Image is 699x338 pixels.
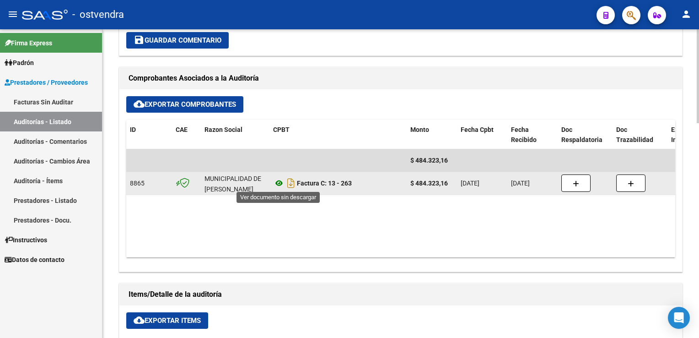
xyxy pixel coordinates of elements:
[72,5,124,25] span: - ostvendra
[511,180,530,187] span: [DATE]
[7,9,18,20] mat-icon: menu
[5,38,52,48] span: Firma Express
[410,157,448,164] span: $ 484.323,16
[613,120,667,150] datatable-header-cell: Doc Trazabilidad
[134,316,201,325] span: Exportar Items
[204,174,266,195] div: MUNICIPALIDAD DE [PERSON_NAME]
[201,120,269,150] datatable-header-cell: Razon Social
[176,126,188,133] span: CAE
[457,120,507,150] datatable-header-cell: Fecha Cpbt
[172,120,201,150] datatable-header-cell: CAE
[285,176,297,191] i: Descargar documento
[5,58,34,68] span: Padrón
[671,126,692,144] span: Expte. Interno
[134,98,145,109] mat-icon: cloud_download
[410,126,429,133] span: Monto
[507,120,558,150] datatable-header-cell: Fecha Recibido
[134,100,236,109] span: Exportar Comprobantes
[126,32,229,49] button: Guardar Comentario
[410,180,448,187] strong: $ 484.323,16
[134,315,145,326] mat-icon: cloud_download
[407,120,457,150] datatable-header-cell: Monto
[616,126,653,144] span: Doc Trazabilidad
[126,96,243,113] button: Exportar Comprobantes
[130,126,136,133] span: ID
[461,180,479,187] span: [DATE]
[681,9,692,20] mat-icon: person
[5,255,65,265] span: Datos de contacto
[134,36,221,44] span: Guardar Comentario
[558,120,613,150] datatable-header-cell: Doc Respaldatoria
[561,126,602,144] span: Doc Respaldatoria
[126,120,172,150] datatable-header-cell: ID
[129,71,673,86] h1: Comprobantes Asociados a la Auditoría
[134,34,145,45] mat-icon: save
[130,180,145,187] span: 8865
[5,77,88,87] span: Prestadores / Proveedores
[297,180,352,187] strong: Factura C: 13 - 263
[273,126,290,133] span: CPBT
[461,126,494,133] span: Fecha Cpbt
[129,287,673,302] h1: Items/Detalle de la auditoría
[269,120,407,150] datatable-header-cell: CPBT
[668,307,690,329] div: Open Intercom Messenger
[5,235,47,245] span: Instructivos
[511,126,537,144] span: Fecha Recibido
[126,312,208,329] button: Exportar Items
[204,126,242,133] span: Razon Social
